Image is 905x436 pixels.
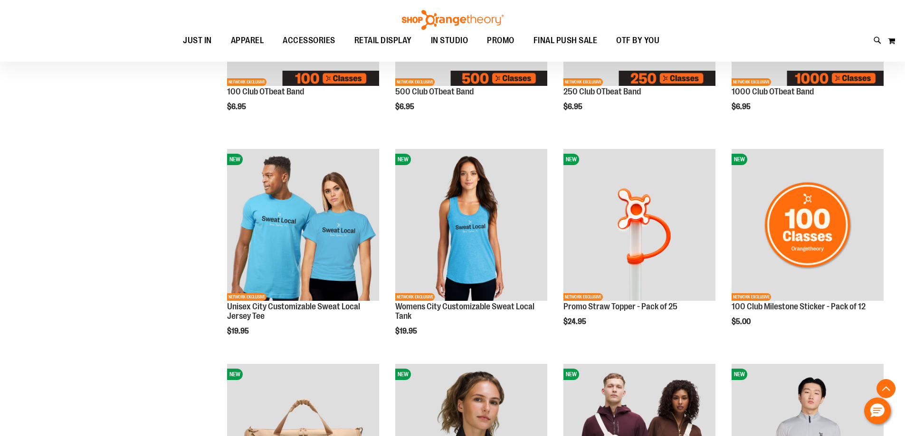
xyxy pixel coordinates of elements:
span: NETWORK EXCLUSIVE [227,293,267,301]
a: Unisex City Customizable Fine Jersey TeeNEWNETWORK EXCLUSIVE [227,149,379,302]
span: OTF BY YOU [616,30,659,51]
a: JUST IN [173,30,221,51]
span: NEW [395,369,411,380]
span: NETWORK EXCLUSIVE [395,293,435,301]
a: ACCESSORIES [273,30,345,52]
a: 250 Club OTbeat Band [563,87,641,96]
span: RETAIL DISPLAY [354,30,412,51]
span: NETWORK EXCLUSIVE [563,293,603,301]
button: Hello, have a question? Let’s chat. [864,398,891,424]
a: OTF BY YOU [607,30,669,52]
span: APPAREL [231,30,264,51]
a: Promo Straw Topper - Pack of 25NEWNETWORK EXCLUSIVE [563,149,715,302]
button: Back To Top [876,379,895,398]
span: NEW [563,369,579,380]
span: NETWORK EXCLUSIVE [563,78,603,86]
span: NEW [732,369,747,380]
span: $19.95 [227,327,250,335]
span: $6.95 [563,102,584,111]
img: Unisex City Customizable Fine Jersey Tee [227,149,379,301]
a: Unisex City Customizable Sweat Local Jersey Tee [227,302,360,321]
span: PROMO [487,30,514,51]
img: City Customizable Perfect Racerback Tank [395,149,547,301]
span: NETWORK EXCLUSIVE [732,293,771,301]
a: 500 Club OTbeat Band [395,87,474,96]
a: 100 Club Milestone Sticker - Pack of 12NEWNETWORK EXCLUSIVE [732,149,884,302]
span: NEW [395,154,411,165]
div: product [391,144,552,359]
span: NETWORK EXCLUSIVE [395,78,435,86]
span: NEW [227,154,243,165]
div: product [727,144,888,350]
span: NETWORK EXCLUSIVE [227,78,267,86]
span: $6.95 [395,102,416,111]
span: NETWORK EXCLUSIVE [732,78,771,86]
img: Shop Orangetheory [400,10,505,30]
a: Womens City Customizable Sweat Local Tank [395,302,534,321]
div: product [222,144,384,359]
a: FINAL PUSH SALE [524,30,607,52]
span: JUST IN [183,30,212,51]
a: 100 Club Milestone Sticker - Pack of 12 [732,302,866,311]
a: City Customizable Perfect Racerback TankNEWNETWORK EXCLUSIVE [395,149,547,302]
a: PROMO [477,30,524,52]
span: $5.00 [732,317,752,326]
a: 1000 Club OTbeat Band [732,87,814,96]
a: 100 Club OTbeat Band [227,87,304,96]
span: NEW [732,154,747,165]
span: IN STUDIO [431,30,468,51]
span: ACCESSORIES [283,30,335,51]
span: $24.95 [563,317,588,326]
span: $6.95 [732,102,752,111]
a: Promo Straw Topper - Pack of 25 [563,302,677,311]
img: Promo Straw Topper - Pack of 25 [563,149,715,301]
a: APPAREL [221,30,274,52]
span: $19.95 [395,327,419,335]
span: NEW [227,369,243,380]
a: RETAIL DISPLAY [345,30,421,52]
a: IN STUDIO [421,30,478,52]
span: FINAL PUSH SALE [533,30,598,51]
div: product [559,144,720,350]
span: $6.95 [227,102,248,111]
span: NEW [563,154,579,165]
img: 100 Club Milestone Sticker - Pack of 12 [732,149,884,301]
